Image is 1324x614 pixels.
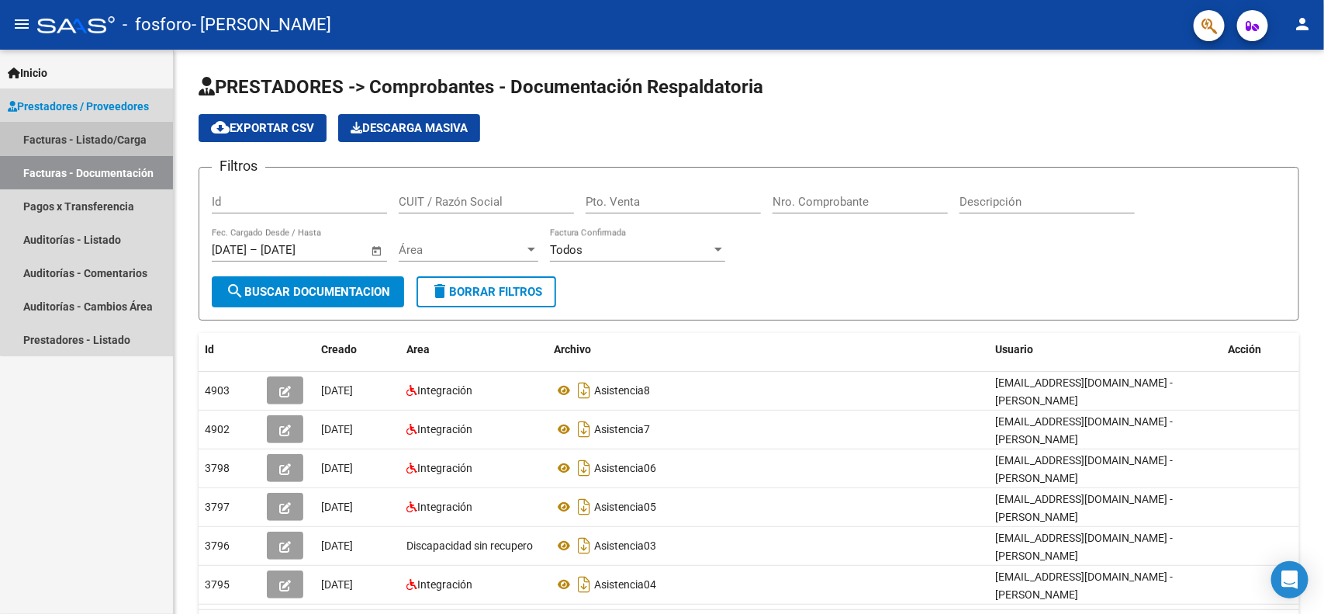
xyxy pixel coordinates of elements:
[574,456,594,480] i: Descargar documento
[199,76,763,98] span: PRESTADORES -> Comprobantes - Documentación Respaldatoria
[199,333,261,366] datatable-header-cell: Id
[594,462,656,474] span: Asistencia06
[321,462,353,474] span: [DATE]
[554,343,591,356] span: Archivo
[406,539,533,552] span: Discapacidad sin recupero
[430,282,449,300] mat-icon: delete
[261,243,336,257] input: Fecha fin
[550,243,582,257] span: Todos
[574,533,594,558] i: Descargar documento
[123,8,192,42] span: - fosforo
[205,578,230,591] span: 3795
[417,501,472,513] span: Integración
[351,121,468,135] span: Descarga Masiva
[1222,333,1299,366] datatable-header-cell: Acción
[226,282,244,300] mat-icon: search
[1271,561,1308,598] div: Open Intercom Messenger
[548,333,989,366] datatable-header-cell: Archivo
[417,578,472,591] span: Integración
[594,384,650,397] span: Asistencia8
[995,454,1173,484] span: [EMAIL_ADDRESS][DOMAIN_NAME] - [PERSON_NAME]
[205,539,230,552] span: 3796
[574,417,594,442] i: Descargar documento
[574,572,594,597] i: Descargar documento
[594,423,650,435] span: Asistencia7
[205,343,214,356] span: Id
[995,493,1173,523] span: [EMAIL_ADDRESS][DOMAIN_NAME] - [PERSON_NAME]
[205,384,230,397] span: 4903
[315,333,400,366] datatable-header-cell: Creado
[12,15,31,33] mat-icon: menu
[1228,343,1261,356] span: Acción
[211,118,230,137] mat-icon: cloud_download
[406,343,430,356] span: Area
[205,423,230,435] span: 4902
[211,121,314,135] span: Exportar CSV
[995,532,1173,562] span: [EMAIL_ADDRESS][DOMAIN_NAME] - [PERSON_NAME]
[321,578,353,591] span: [DATE]
[995,343,1033,356] span: Usuario
[368,242,386,260] button: Open calendar
[205,501,230,513] span: 3797
[321,384,353,397] span: [DATE]
[417,462,472,474] span: Integración
[212,276,404,307] button: Buscar Documentacion
[417,384,472,397] span: Integración
[430,285,542,299] span: Borrar Filtros
[212,243,247,257] input: Fecha inicio
[594,539,656,552] span: Asistencia03
[192,8,331,42] span: - [PERSON_NAME]
[594,578,656,591] span: Asistencia04
[995,415,1173,446] span: [EMAIL_ADDRESS][DOMAIN_NAME] - [PERSON_NAME]
[212,155,265,177] h3: Filtros
[205,462,230,474] span: 3798
[399,243,524,257] span: Área
[995,376,1173,407] span: [EMAIL_ADDRESS][DOMAIN_NAME] - [PERSON_NAME]
[574,494,594,519] i: Descargar documento
[250,243,258,257] span: –
[8,98,149,115] span: Prestadores / Proveedores
[995,571,1173,601] span: [EMAIL_ADDRESS][DOMAIN_NAME] - [PERSON_NAME]
[321,539,353,552] span: [DATE]
[226,285,390,299] span: Buscar Documentacion
[400,333,548,366] datatable-header-cell: Area
[338,114,480,142] app-download-masive: Descarga masiva de comprobantes (adjuntos)
[1293,15,1312,33] mat-icon: person
[321,343,357,356] span: Creado
[989,333,1222,366] datatable-header-cell: Usuario
[338,114,480,142] button: Descarga Masiva
[321,423,353,435] span: [DATE]
[574,378,594,403] i: Descargar documento
[8,64,47,82] span: Inicio
[417,423,472,435] span: Integración
[417,276,556,307] button: Borrar Filtros
[199,114,327,142] button: Exportar CSV
[594,501,656,513] span: Asistencia05
[321,501,353,513] span: [DATE]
